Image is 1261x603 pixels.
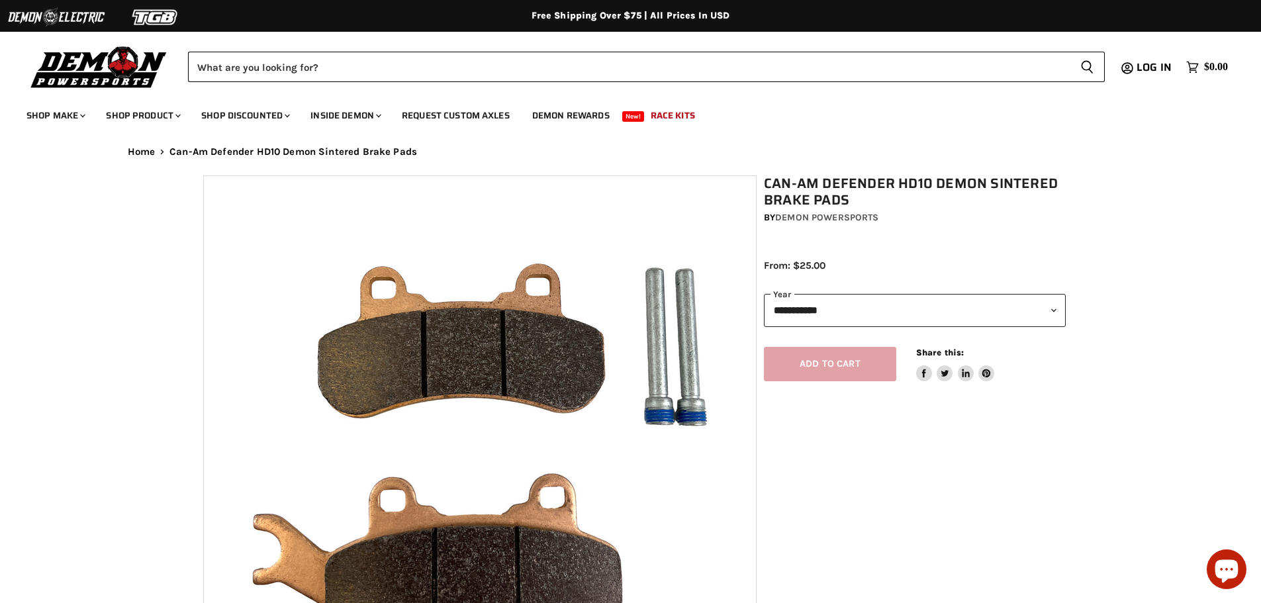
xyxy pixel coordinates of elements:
a: Race Kits [641,102,705,129]
a: Shop Discounted [191,102,298,129]
ul: Main menu [17,97,1225,129]
button: Search [1070,52,1105,82]
span: Log in [1137,59,1172,75]
a: Shop Product [96,102,189,129]
span: Can-Am Defender HD10 Demon Sintered Brake Pads [169,146,417,158]
a: Demon Rewards [522,102,620,129]
input: Search [188,52,1070,82]
a: Home [128,146,156,158]
a: Request Custom Axles [392,102,520,129]
div: Free Shipping Over $75 | All Prices In USD [101,10,1160,22]
span: From: $25.00 [764,259,825,271]
img: Demon Electric Logo 2 [7,5,106,30]
span: New! [622,111,645,122]
img: Demon Powersports [26,43,171,90]
span: $0.00 [1204,61,1228,73]
inbox-online-store-chat: Shopify online store chat [1203,549,1250,592]
a: Shop Make [17,102,93,129]
a: Log in [1131,62,1180,73]
a: Inside Demon [301,102,389,129]
a: Demon Powersports [775,212,878,223]
a: $0.00 [1180,58,1235,77]
form: Product [188,52,1105,82]
span: Share this: [916,348,964,357]
h1: Can-Am Defender HD10 Demon Sintered Brake Pads [764,175,1066,209]
nav: Breadcrumbs [101,146,1160,158]
img: TGB Logo 2 [106,5,205,30]
select: year [764,294,1066,326]
aside: Share this: [916,347,995,382]
div: by [764,210,1066,225]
